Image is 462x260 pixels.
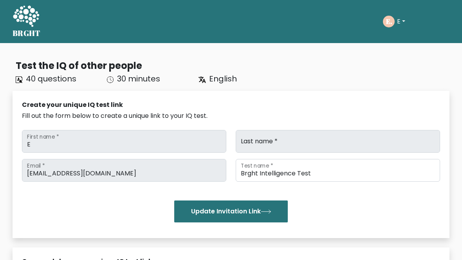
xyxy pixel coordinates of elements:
button: E [395,16,408,27]
span: 40 questions [26,73,76,84]
div: Test the IQ of other people [16,59,449,73]
button: Update Invitation Link [174,200,288,222]
input: First name [22,130,226,153]
input: Last name [236,130,440,153]
a: BRGHT [13,3,41,40]
input: Email [22,159,226,182]
div: Fill out the form below to create a unique link to your IQ test. [22,111,440,121]
span: 30 minutes [117,73,160,84]
input: Test name [236,159,440,182]
span: English [209,73,237,84]
text: E. [386,17,392,26]
div: Create your unique IQ test link [22,100,440,110]
h5: BRGHT [13,29,41,38]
